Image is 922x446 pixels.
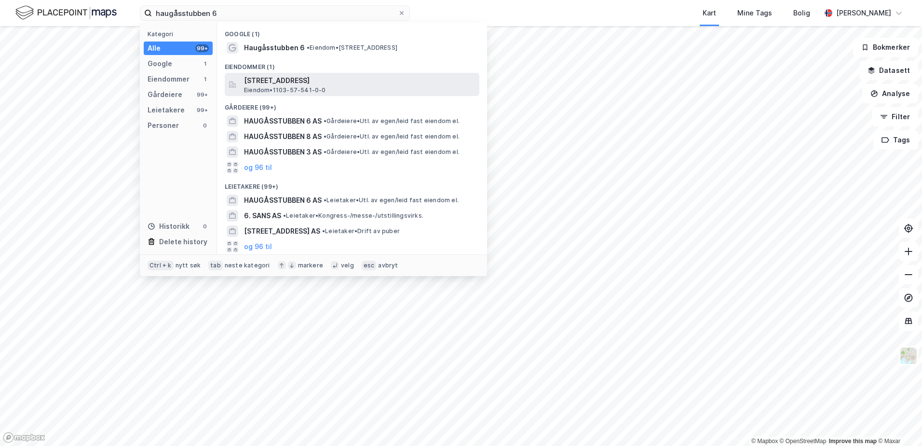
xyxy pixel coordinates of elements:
span: Gårdeiere • Utl. av egen/leid fast eiendom el. [324,133,460,140]
div: Gårdeiere [148,89,182,100]
div: Leietakere [148,104,185,116]
input: Søk på adresse, matrikkel, gårdeiere, leietakere eller personer [152,6,398,20]
img: Z [899,347,918,365]
a: OpenStreetMap [780,438,827,445]
div: tab [208,261,223,270]
div: Leietakere (99+) [217,175,487,193]
div: Gårdeiere (99+) [217,96,487,113]
div: neste kategori [225,262,270,269]
span: [STREET_ADDRESS] [244,75,475,86]
div: [PERSON_NAME] [836,7,891,19]
a: Improve this map [829,438,877,445]
div: 99+ [195,106,209,114]
span: Gårdeiere • Utl. av egen/leid fast eiendom el. [324,148,460,156]
a: Mapbox homepage [3,432,45,443]
div: Kart [703,7,716,19]
span: Leietaker • Kongress-/messe-/utstillingsvirks. [283,212,423,220]
span: HAUGÅSSTUBBEN 8 AS [244,131,322,142]
div: 99+ [195,91,209,98]
span: • [283,212,286,219]
div: Historikk [148,221,190,232]
span: Leietaker • Utl. av egen/leid fast eiendom el. [324,196,459,204]
div: Google (1) [217,23,487,40]
button: og 96 til [244,241,272,252]
span: • [324,148,326,155]
span: HAUGÅSSTUBBEN 3 AS [244,146,322,158]
span: HAUGÅSSTUBBEN 6 AS [244,115,322,127]
div: esc [362,261,377,270]
span: Haugåsstubben 6 [244,42,305,54]
iframe: Chat Widget [874,400,922,446]
div: Ctrl + k [148,261,174,270]
span: HAUGÅSSTUBBEN 6 AS [244,195,322,206]
div: Kategori [148,30,213,38]
span: Eiendom • 1103-57-541-0-0 [244,86,326,94]
div: Personer [148,120,179,131]
div: 0 [201,122,209,129]
span: Eiendom • [STREET_ADDRESS] [307,44,397,52]
span: [STREET_ADDRESS] AS [244,225,320,237]
span: • [324,133,326,140]
button: Bokmerker [853,38,918,57]
div: 0 [201,223,209,230]
span: Leietaker • Drift av puber [322,227,400,235]
span: Gårdeiere • Utl. av egen/leid fast eiendom el. [324,117,460,125]
div: nytt søk [176,262,201,269]
span: • [322,227,325,235]
div: 1 [201,60,209,68]
div: 1 [201,75,209,83]
div: Eiendommer [148,73,190,85]
div: Kontrollprogram for chat [874,400,922,446]
div: Alle [148,42,161,54]
a: Mapbox [751,438,778,445]
div: avbryt [378,262,398,269]
button: Datasett [859,61,918,80]
span: • [324,196,326,204]
div: Google [148,58,172,70]
button: Filter [872,107,918,126]
div: Bolig [793,7,810,19]
div: Delete history [159,236,207,248]
img: logo.f888ab2527a4732fd821a326f86c7f29.svg [15,4,117,21]
button: Tags [873,130,918,150]
span: • [324,117,326,125]
button: Analyse [862,84,918,103]
span: • [307,44,310,51]
div: 99+ [195,44,209,52]
div: Eiendommer (1) [217,56,487,73]
span: 6. SANS AS [244,210,281,222]
div: velg [341,262,354,269]
button: og 96 til [244,162,272,173]
div: markere [298,262,323,269]
div: Mine Tags [737,7,772,19]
